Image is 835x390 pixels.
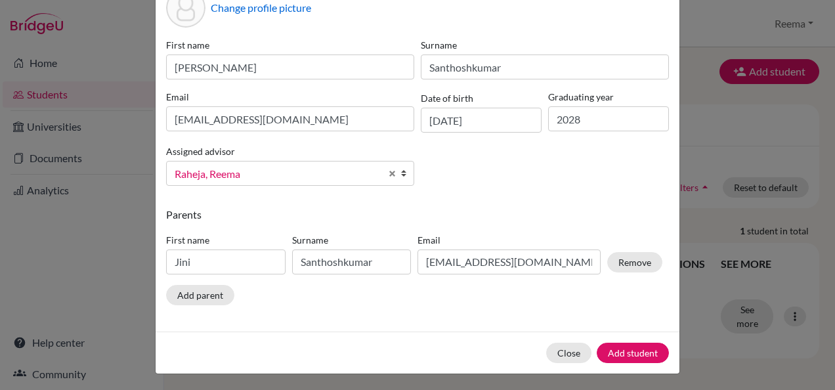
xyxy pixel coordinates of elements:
label: Date of birth [421,91,473,105]
label: Email [166,90,414,104]
label: Assigned advisor [166,144,235,158]
label: Graduating year [548,90,669,104]
button: Add parent [166,285,234,305]
input: dd/mm/yyyy [421,108,542,133]
label: First name [166,38,414,52]
button: Remove [607,252,662,272]
label: Surname [421,38,669,52]
button: Close [546,343,591,363]
label: First name [166,233,286,247]
button: Add student [597,343,669,363]
span: Raheja, Reema [175,165,381,183]
label: Email [417,233,601,247]
p: Parents [166,207,669,223]
label: Surname [292,233,412,247]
